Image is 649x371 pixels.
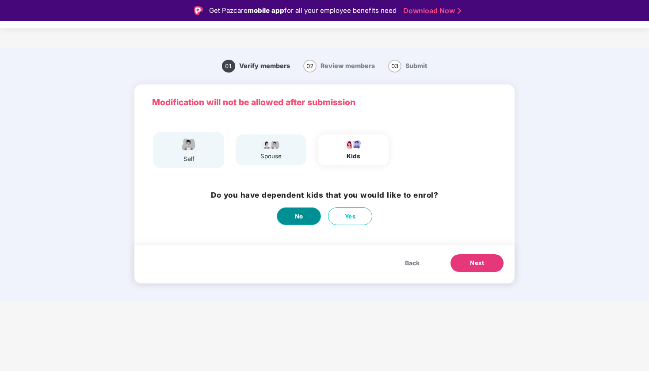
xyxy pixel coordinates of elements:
p: Modification will not be allowed after submission [152,96,497,109]
span: Verify members [239,62,290,69]
strong: mobile app [248,6,284,15]
span: Review members [321,62,375,69]
button: Next [450,254,504,272]
span: No [295,212,303,221]
span: Next [470,259,484,268]
img: Stroke [458,6,461,15]
a: Download Now [403,6,458,15]
div: spouse [260,152,282,161]
div: Get Pazcare for all your employee benefits need [209,5,397,16]
button: No [277,207,321,225]
img: svg+xml;base64,PHN2ZyB4bWxucz0iaHR0cDovL3d3dy53My5vcmcvMjAwMC9zdmciIHdpZHRoPSI5Ny44OTciIGhlaWdodD... [260,139,282,149]
span: 02 [303,60,317,73]
img: svg+xml;base64,PHN2ZyB4bWxucz0iaHR0cDovL3d3dy53My5vcmcvMjAwMC9zdmciIHdpZHRoPSI3OS4wMzciIGhlaWdodD... [342,139,364,149]
h3: Do you have dependent kids that you would like to enrol? [211,189,438,201]
img: Logo [194,6,203,15]
button: Back [396,254,428,272]
div: self [178,154,200,164]
span: Back [405,258,420,268]
div: kids [342,152,364,161]
span: Submit [405,62,427,69]
span: 01 [222,60,235,73]
span: 03 [388,60,401,73]
span: Yes [345,212,356,221]
button: Yes [328,207,372,225]
img: svg+xml;base64,PHN2ZyBpZD0iRW1wbG95ZWVfbWFsZSIgeG1sbnM9Imh0dHA6Ly93d3cudzMub3JnLzIwMDAvc3ZnIiB3aW... [178,137,200,152]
